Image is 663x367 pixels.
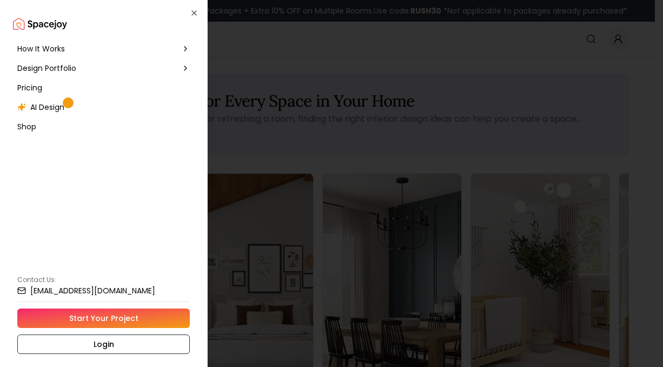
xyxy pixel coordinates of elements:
[17,121,36,132] span: Shop
[30,102,64,113] span: AI Design
[17,276,190,284] p: Contact Us:
[17,309,190,328] a: Start Your Project
[17,335,190,354] a: Login
[30,287,155,294] small: [EMAIL_ADDRESS][DOMAIN_NAME]
[17,82,42,93] span: Pricing
[17,43,65,54] span: How It Works
[17,63,76,74] span: Design Portfolio
[13,13,67,35] img: Spacejoy Logo
[13,13,67,35] a: Spacejoy
[17,286,190,295] a: [EMAIL_ADDRESS][DOMAIN_NAME]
